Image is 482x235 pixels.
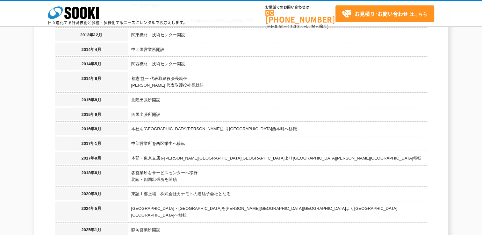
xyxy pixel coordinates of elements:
[48,21,187,25] p: 日々進化する計測技術と多種・多様化するニーズにレンタルでお応えします。
[55,43,128,58] th: 2014年4月
[55,152,128,167] th: 2017年9月
[128,58,428,72] td: 関西機材・技術センター開設
[128,43,428,58] td: 中四国営業所開設
[55,123,128,137] th: 2016年8月
[265,24,328,29] span: (平日 ～ 土日、祝日除く)
[128,152,428,167] td: 本部・東京支店を[PERSON_NAME][GEOGRAPHIC_DATA][GEOGRAPHIC_DATA]より[GEOGRAPHIC_DATA][PERSON_NAME][GEOGRAPHI...
[265,10,335,23] a: [PHONE_NUMBER]
[342,9,427,19] span: はこちら
[55,29,128,43] th: 2013年12月
[288,24,299,29] span: 17:30
[128,72,428,94] td: 都志 益一 代表取締役会長就任 [PERSON_NAME] 代表取締役社長就任
[128,108,428,123] td: 四国出張所開設
[55,167,128,188] th: 2018年6月
[128,137,428,152] td: 中部営業所を西区栄生へ移転
[355,10,408,18] strong: お見積り･お問い合わせ
[55,72,128,94] th: 2014年6月
[55,188,128,202] th: 2020年9月
[275,24,284,29] span: 8:50
[55,137,128,152] th: 2017年1月
[128,94,428,108] td: 北陸出張所開設
[335,5,434,22] a: お見積り･お問い合わせはこちら
[265,5,335,9] span: お電話でのお問い合わせは
[128,123,428,137] td: 本社を[GEOGRAPHIC_DATA][PERSON_NAME]より[GEOGRAPHIC_DATA]西本町へ移転
[128,167,428,188] td: 各営業所をサービスセンターへ移行 北陸・四国出張所を閉鎖
[55,94,128,108] th: 2015年8月
[55,58,128,72] th: 2014年5月
[128,188,428,202] td: 東証１部上場 株式会社カナモトの連結子会社となる
[55,108,128,123] th: 2015年9月
[128,29,428,43] td: 関東機材・技術センター開設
